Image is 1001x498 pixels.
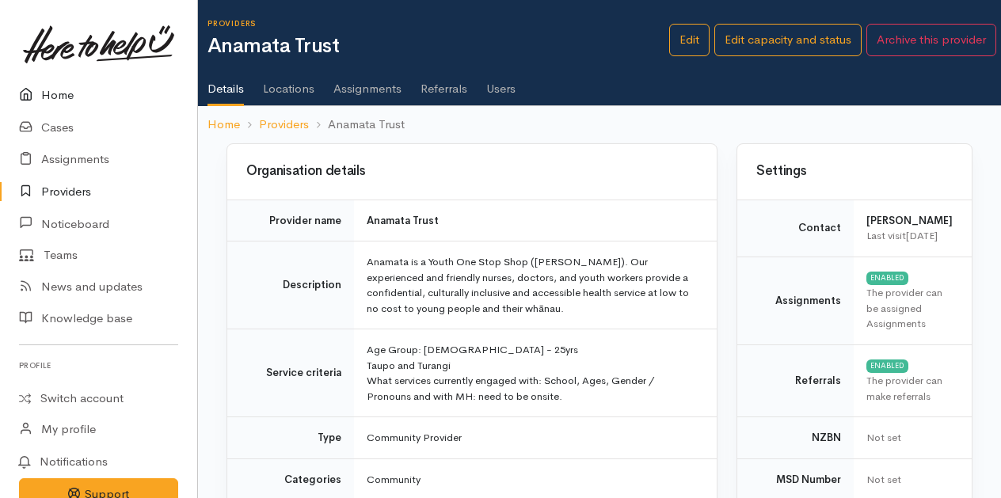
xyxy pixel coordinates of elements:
td: Contact [737,200,854,257]
td: Assignments [737,257,854,344]
li: Anamata Trust [309,116,405,134]
a: Referrals [421,61,467,105]
button: Archive this provider [866,24,996,56]
h6: Providers [207,19,669,28]
td: Age Group: [DEMOGRAPHIC_DATA] - 25yrs Taupo and Turangi What services currently engaged with: Sch... [354,329,717,417]
div: Not set [866,472,953,488]
h6: Profile [19,355,178,376]
div: Not set [866,430,953,446]
td: Referrals [737,344,854,417]
b: [PERSON_NAME] [866,214,953,227]
td: NZBN [737,417,854,459]
div: ENABLED [866,359,908,372]
a: Assignments [333,61,402,105]
a: Home [207,116,240,134]
b: Anamata Trust [367,214,439,227]
h1: Anamata Trust [207,35,669,58]
div: ENABLED [866,272,908,284]
td: Description [227,241,354,329]
h3: Organisation details [246,164,698,179]
a: Edit capacity and status [714,24,862,56]
td: Community Provider [354,417,717,459]
a: Providers [259,116,309,134]
nav: breadcrumb [198,106,1001,143]
td: Type [227,417,354,459]
a: Locations [263,61,314,105]
a: Details [207,61,244,107]
td: Provider name [227,200,354,241]
a: Users [486,61,516,105]
div: The provider can be assigned Assignments [866,285,953,332]
div: The provider can make referrals [866,373,953,404]
h3: Settings [756,164,953,179]
time: [DATE] [906,229,938,242]
div: Last visit [866,228,953,244]
td: Anamata is a Youth One Stop Shop ([PERSON_NAME]). Our experienced and friendly nurses, doctors, a... [354,241,717,329]
a: Edit [669,24,710,56]
td: Service criteria [227,329,354,417]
